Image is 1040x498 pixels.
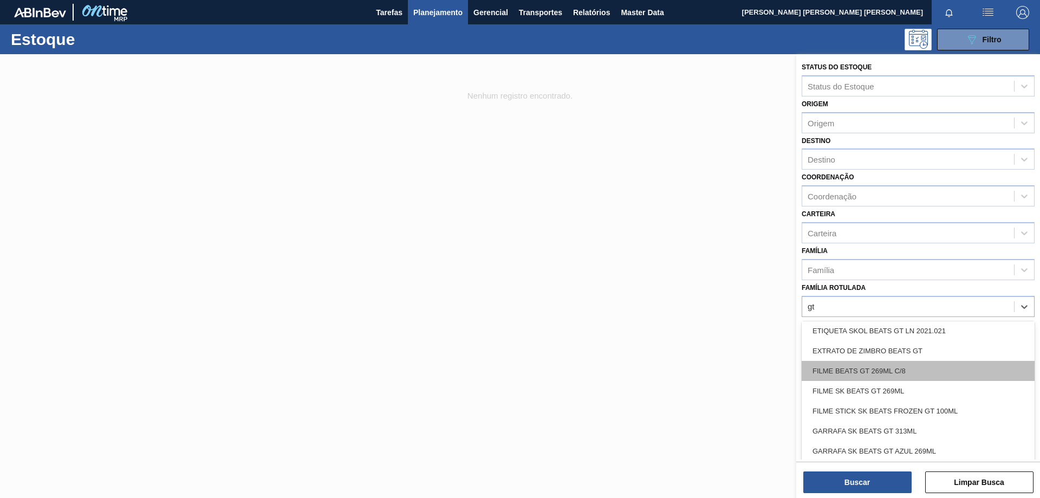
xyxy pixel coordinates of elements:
[808,192,856,201] div: Coordenação
[802,361,1035,381] div: FILME BEATS GT 269ML C/8
[808,265,834,274] div: Família
[802,441,1035,461] div: GARRAFA SK BEATS GT AZUL 269ML
[802,210,835,218] label: Carteira
[937,29,1029,50] button: Filtro
[932,5,966,20] button: Notificações
[983,35,1002,44] span: Filtro
[808,118,834,127] div: Origem
[573,6,610,19] span: Relatórios
[802,137,830,145] label: Destino
[14,8,66,17] img: TNhmsLtSVTkK8tSr43FrP2fwEKptu5GPRR3wAAAABJRU5ErkJggg==
[413,6,463,19] span: Planejamento
[802,100,828,108] label: Origem
[802,321,1035,341] div: ETIQUETA SKOL BEATS GT LN 2021.021
[519,6,562,19] span: Transportes
[802,247,828,255] label: Família
[802,321,856,328] label: Material ativo
[1016,6,1029,19] img: Logout
[802,341,1035,361] div: EXTRATO DE ZIMBRO BEATS GT
[621,6,664,19] span: Master Data
[802,401,1035,421] div: FILME STICK SK BEATS FROZEN GT 100ML
[802,284,866,292] label: Família Rotulada
[808,81,874,90] div: Status do Estoque
[376,6,402,19] span: Tarefas
[802,173,854,181] label: Coordenação
[808,155,835,164] div: Destino
[11,33,173,46] h1: Estoque
[802,63,872,71] label: Status do Estoque
[905,29,932,50] div: Pogramando: nenhum usuário selecionado
[808,228,836,237] div: Carteira
[802,421,1035,441] div: GARRAFA SK BEATS GT 313ML
[473,6,508,19] span: Gerencial
[981,6,994,19] img: userActions
[802,381,1035,401] div: FILME SK BEATS GT 269ML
